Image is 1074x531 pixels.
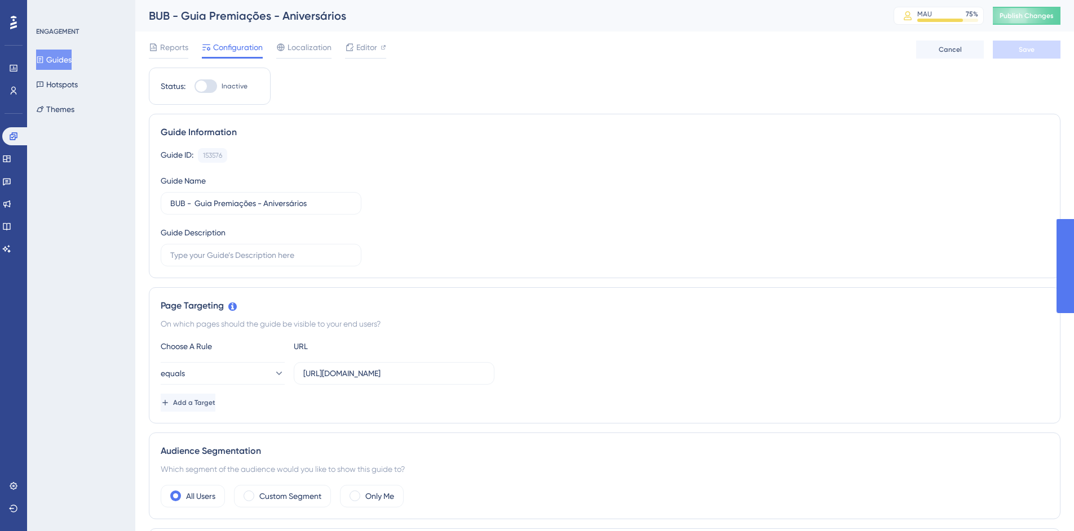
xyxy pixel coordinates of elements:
input: Type your Guide’s Name here [170,197,352,209]
span: Publish Changes [1000,11,1054,20]
div: Guide Description [161,226,226,239]
label: All Users [186,489,215,503]
iframe: UserGuiding AI Assistant Launcher [1027,487,1060,520]
span: Add a Target [173,398,215,407]
span: Configuration [213,41,263,54]
div: Page Targeting [161,299,1049,313]
button: Themes [36,99,74,119]
input: Type your Guide’s Description here [170,249,352,261]
div: BUB - Guia Premiações - Aniversários [149,8,865,24]
span: Save [1019,45,1035,54]
div: On which pages should the guide be visible to your end users? [161,317,1049,331]
span: Reports [160,41,188,54]
div: Which segment of the audience would you like to show this guide to? [161,462,1049,476]
div: Choose A Rule [161,340,285,353]
button: equals [161,362,285,385]
span: Localization [288,41,332,54]
div: 75 % [966,10,978,19]
button: Save [993,41,1060,59]
div: 153576 [203,151,222,160]
label: Custom Segment [259,489,321,503]
div: Guide Name [161,174,206,188]
span: equals [161,367,185,380]
button: Publish Changes [993,7,1060,25]
button: Add a Target [161,394,215,412]
span: Cancel [939,45,962,54]
div: Guide ID: [161,148,193,163]
span: Editor [356,41,377,54]
div: Audience Segmentation [161,444,1049,458]
button: Hotspots [36,74,78,95]
button: Guides [36,50,72,70]
div: URL [294,340,418,353]
span: Inactive [222,82,247,91]
div: Status: [161,79,185,93]
div: Guide Information [161,126,1049,139]
input: yourwebsite.com/path [303,367,485,380]
div: MAU [917,10,932,19]
div: ENGAGEMENT [36,27,79,36]
label: Only Me [365,489,394,503]
button: Cancel [916,41,984,59]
